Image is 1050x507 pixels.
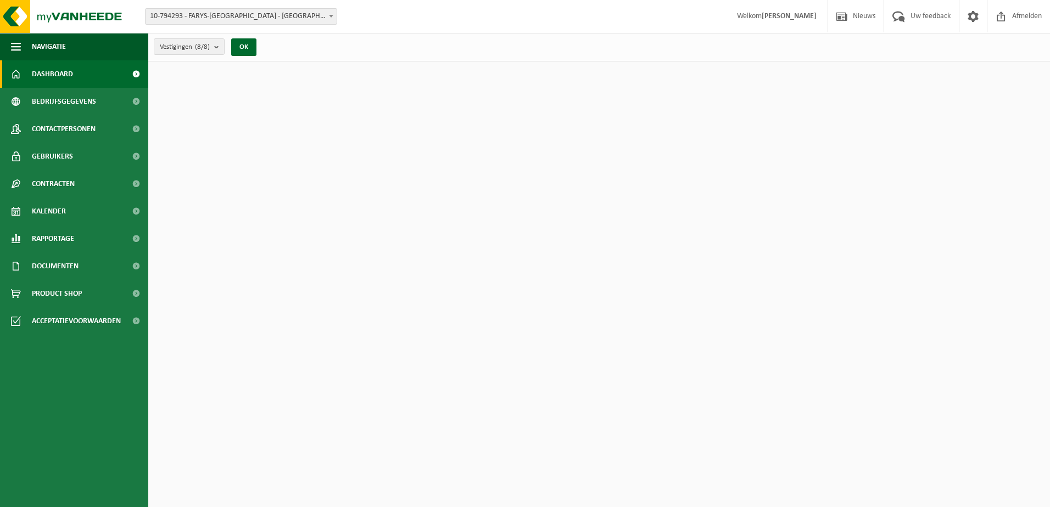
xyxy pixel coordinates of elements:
span: Documenten [32,252,79,280]
span: Rapportage [32,225,74,252]
span: Bedrijfsgegevens [32,88,96,115]
span: Dashboard [32,60,73,88]
span: Contactpersonen [32,115,96,143]
span: Gebruikers [32,143,73,170]
span: 10-794293 - FARYS-ASSE - ASSE [145,8,337,25]
span: Acceptatievoorwaarden [32,307,121,335]
span: 10-794293 - FARYS-ASSE - ASSE [146,9,337,24]
button: Vestigingen(8/8) [154,38,225,55]
strong: [PERSON_NAME] [762,12,817,20]
span: Product Shop [32,280,82,307]
span: Vestigingen [160,39,210,55]
span: Kalender [32,198,66,225]
count: (8/8) [195,43,210,50]
button: OK [231,38,256,56]
span: Navigatie [32,33,66,60]
span: Contracten [32,170,75,198]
